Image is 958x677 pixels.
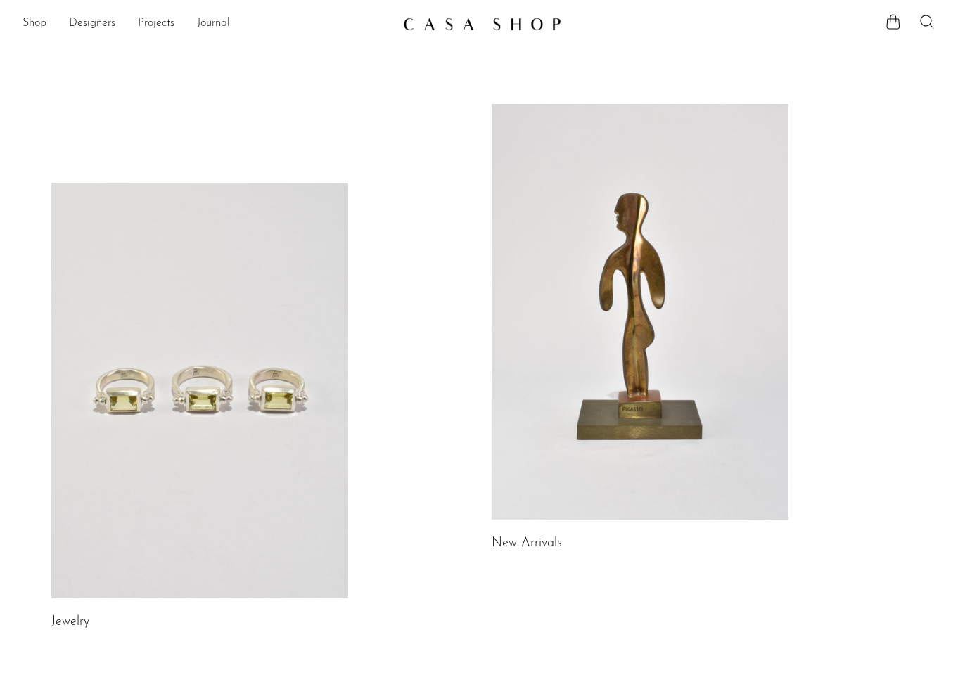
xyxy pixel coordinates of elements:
a: Jewelry [51,616,89,628]
a: Projects [138,15,174,33]
nav: Desktop navigation [23,12,392,36]
a: Journal [197,15,230,33]
a: Shop [23,15,46,33]
ul: NEW HEADER MENU [23,12,392,36]
a: New Arrivals [492,537,562,550]
a: Designers [69,15,115,33]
